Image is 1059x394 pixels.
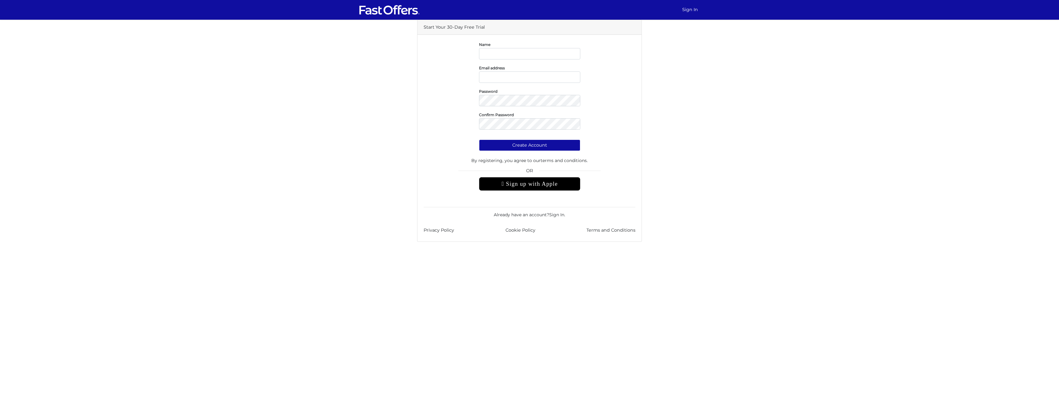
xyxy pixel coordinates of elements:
[479,67,505,69] label: Email address
[424,207,635,218] div: Already have an account? .
[424,227,454,234] a: Privacy Policy
[680,4,700,16] a: Sign In
[424,151,635,167] div: By registering, you agree to our .
[479,167,580,177] span: OR
[479,114,514,116] label: Confirm Password
[549,212,564,217] a: Sign In
[505,227,535,234] a: Cookie Policy
[479,91,497,92] label: Password
[479,177,580,191] div: Sign up with Apple
[479,44,490,45] label: Name
[417,20,642,35] div: Start Your 30-Day Free Trial
[541,158,587,163] a: terms and conditions
[586,227,635,234] a: Terms and Conditions
[479,140,580,151] button: Create Account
